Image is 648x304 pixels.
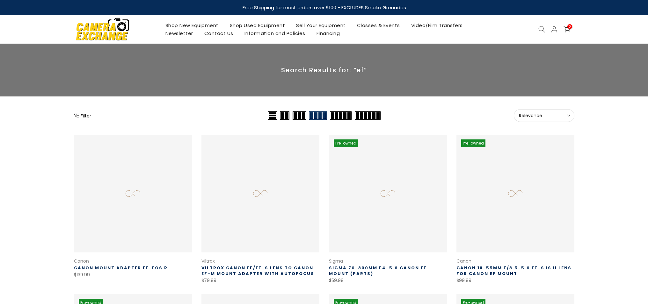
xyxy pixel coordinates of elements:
a: Information and Policies [239,29,311,37]
a: Sigma 70-300mm f4-5.6 Canon EF Mount (Parts) [329,265,427,277]
div: $99.99 [456,277,574,285]
a: Video/Film Transfers [405,21,468,29]
a: Canon [456,258,471,264]
div: $139.99 [74,271,192,279]
a: Shop Used Equipment [224,21,291,29]
a: Contact Us [199,29,239,37]
a: Viltrox [201,258,215,264]
div: $59.99 [329,277,447,285]
a: Viltrox Canon EF/EF-S Lens to Canon EF-M Mount Adapter with Autofocus [201,265,314,277]
a: Canon 18-55mm f/3.5-5.6 EF-S IS II Lens for Canon EF Mount [456,265,572,277]
a: Shop New Equipment [160,21,224,29]
a: Sell Your Equipment [291,21,352,29]
a: 0 [563,26,570,33]
button: Relevance [514,109,574,122]
a: Canon [74,258,89,264]
span: Relevance [519,113,569,118]
div: $79.99 [201,277,319,285]
span: 0 [567,24,572,29]
button: Show filters [74,112,91,119]
strong: Free Shipping for most orders over $100 - EXCLUDES Smoke Grenades [242,4,406,11]
a: Financing [311,29,346,37]
a: Newsletter [160,29,199,37]
a: Canon Mount Adapter EF-EOS R [74,265,168,271]
a: Classes & Events [351,21,405,29]
a: Sigma [329,258,343,264]
p: Search Results for: “ef” [74,66,574,74]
